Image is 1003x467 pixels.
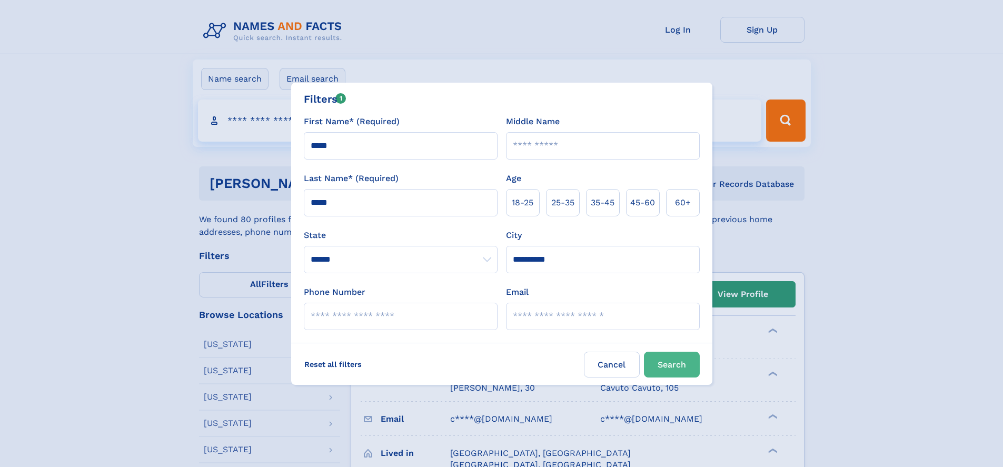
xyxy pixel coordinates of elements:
[304,286,365,299] label: Phone Number
[506,115,560,128] label: Middle Name
[551,196,574,209] span: 25‑35
[506,172,521,185] label: Age
[584,352,640,377] label: Cancel
[304,229,498,242] label: State
[304,172,399,185] label: Last Name* (Required)
[506,286,529,299] label: Email
[675,196,691,209] span: 60+
[304,115,400,128] label: First Name* (Required)
[512,196,533,209] span: 18‑25
[591,196,614,209] span: 35‑45
[630,196,655,209] span: 45‑60
[297,352,369,377] label: Reset all filters
[644,352,700,377] button: Search
[304,91,346,107] div: Filters
[506,229,522,242] label: City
